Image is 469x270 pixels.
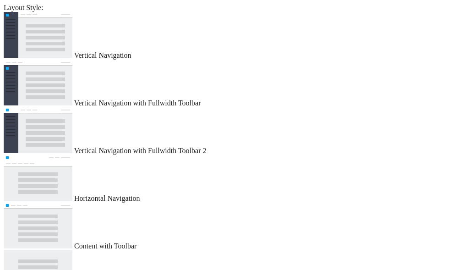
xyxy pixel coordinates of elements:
span: Content with Toolbar [74,242,136,250]
img: horizontal-nav.jpg [4,155,72,201]
img: vertical-nav.jpg [4,12,72,58]
md-radio-button: Vertical Navigation [4,12,465,60]
img: content-with-toolbar.jpg [4,203,72,248]
span: Vertical Navigation with Fullwidth Toolbar [74,99,201,107]
span: Vertical Navigation with Fullwidth Toolbar 2 [74,147,207,154]
md-radio-button: Vertical Navigation with Fullwidth Toolbar [4,60,465,107]
div: Layout Style: [4,4,465,12]
span: Horizontal Navigation [74,194,140,202]
md-radio-button: Horizontal Navigation [4,155,465,203]
md-radio-button: Vertical Navigation with Fullwidth Toolbar 2 [4,107,465,155]
img: vertical-nav-with-full-toolbar.jpg [4,60,72,105]
img: vertical-nav-with-full-toolbar-2.jpg [4,107,72,153]
md-radio-button: Content with Toolbar [4,203,465,250]
span: Vertical Navigation [74,51,131,59]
